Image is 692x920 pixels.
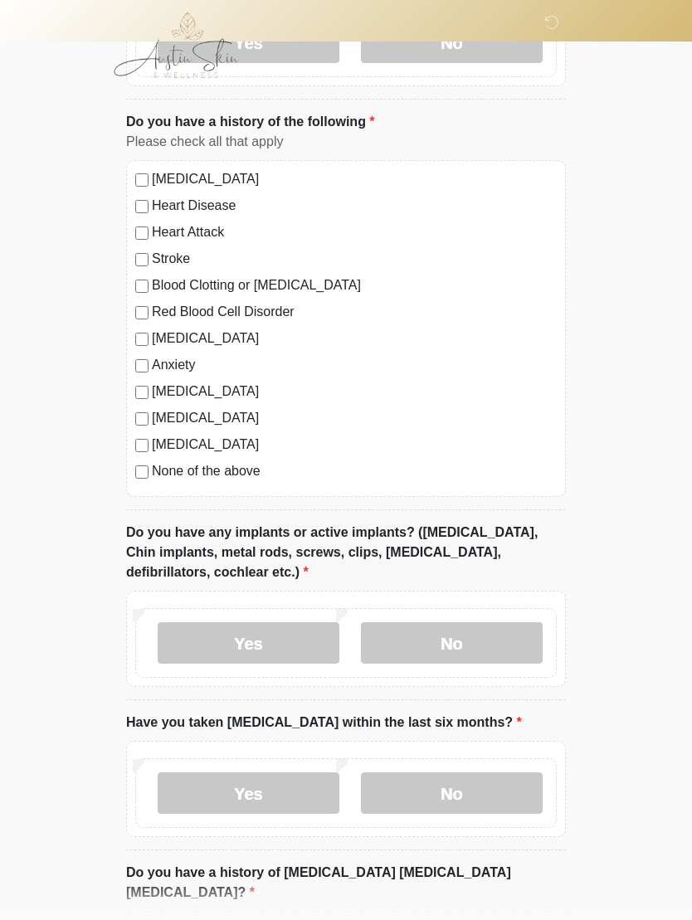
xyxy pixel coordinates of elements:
label: No [361,623,543,664]
input: Stroke [135,254,149,267]
label: Stroke [152,250,557,270]
label: No [361,773,543,815]
input: [MEDICAL_DATA] [135,413,149,426]
label: [MEDICAL_DATA] [152,436,557,455]
img: Austin Skin & Wellness Logo [110,12,256,79]
label: [MEDICAL_DATA] [152,170,557,190]
label: [MEDICAL_DATA] [152,409,557,429]
input: Red Blood Cell Disorder [135,307,149,320]
div: Please check all that apply [126,133,566,153]
input: None of the above [135,466,149,479]
label: Red Blood Cell Disorder [152,303,557,323]
label: Do you have a history of [MEDICAL_DATA] [MEDICAL_DATA] [MEDICAL_DATA]? [126,864,566,903]
label: Yes [158,623,339,664]
input: Heart Attack [135,227,149,241]
input: [MEDICAL_DATA] [135,440,149,453]
label: Heart Attack [152,223,557,243]
input: [MEDICAL_DATA] [135,174,149,187]
input: Blood Clotting or [MEDICAL_DATA] [135,280,149,294]
input: Heart Disease [135,201,149,214]
label: [MEDICAL_DATA] [152,329,557,349]
label: Do you have a history of the following [126,113,375,133]
label: Blood Clotting or [MEDICAL_DATA] [152,276,557,296]
label: Do you have any implants or active implants? ([MEDICAL_DATA], Chin implants, metal rods, screws, ... [126,523,566,583]
input: [MEDICAL_DATA] [135,333,149,347]
input: Anxiety [135,360,149,373]
label: Heart Disease [152,197,557,217]
label: [MEDICAL_DATA] [152,382,557,402]
input: [MEDICAL_DATA] [135,387,149,400]
label: Yes [158,773,339,815]
label: None of the above [152,462,557,482]
label: Anxiety [152,356,557,376]
label: Have you taken [MEDICAL_DATA] within the last six months? [126,713,522,733]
